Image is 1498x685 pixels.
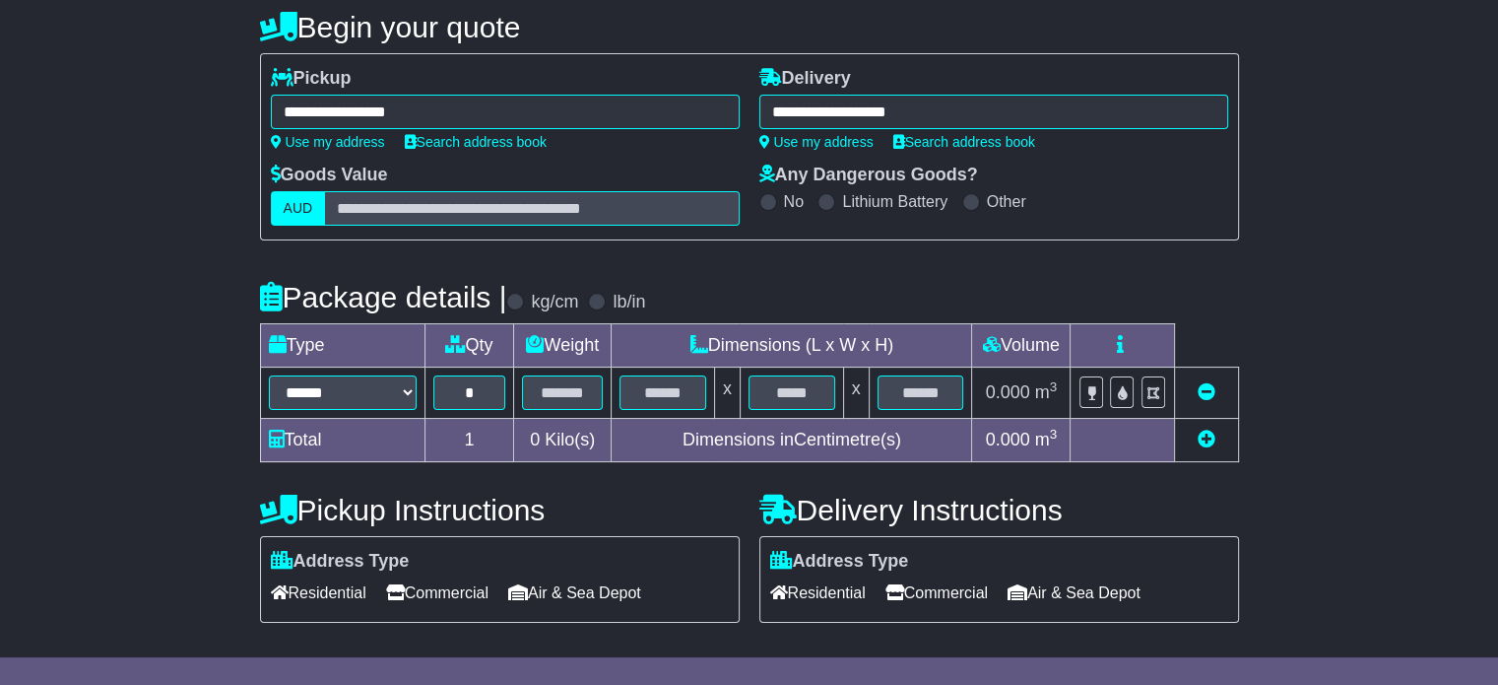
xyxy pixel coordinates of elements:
span: Air & Sea Depot [1008,578,1140,608]
label: Delivery [759,68,851,90]
label: Goods Value [271,165,388,186]
span: Commercial [885,578,988,608]
td: x [714,368,740,419]
span: Air & Sea Depot [508,578,641,608]
span: 0.000 [986,382,1030,402]
label: Any Dangerous Goods? [759,165,978,186]
td: Dimensions in Centimetre(s) [612,419,972,462]
td: x [843,368,869,419]
label: lb/in [613,292,645,313]
a: Search address book [893,134,1035,150]
sup: 3 [1050,427,1058,442]
span: 0 [530,430,540,449]
h4: Package details | [260,281,507,313]
td: Kilo(s) [514,419,612,462]
label: kg/cm [531,292,578,313]
span: m [1035,382,1058,402]
h4: Begin your quote [260,11,1239,43]
td: Type [260,324,424,368]
a: Use my address [271,134,385,150]
a: Use my address [759,134,874,150]
label: Lithium Battery [842,192,947,211]
td: Qty [424,324,514,368]
h4: Pickup Instructions [260,494,740,526]
span: Residential [271,578,366,608]
sup: 3 [1050,379,1058,394]
td: Dimensions (L x W x H) [612,324,972,368]
label: Address Type [271,551,410,573]
span: m [1035,430,1058,449]
span: 0.000 [986,430,1030,449]
a: Remove this item [1198,382,1215,402]
td: Total [260,419,424,462]
label: Other [987,192,1026,211]
label: AUD [271,191,326,226]
label: Pickup [271,68,352,90]
label: No [784,192,804,211]
label: Address Type [770,551,909,573]
td: Volume [972,324,1071,368]
span: Commercial [386,578,488,608]
span: Residential [770,578,866,608]
h4: Delivery Instructions [759,494,1239,526]
td: Weight [514,324,612,368]
td: 1 [424,419,514,462]
a: Add new item [1198,430,1215,449]
a: Search address book [405,134,547,150]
